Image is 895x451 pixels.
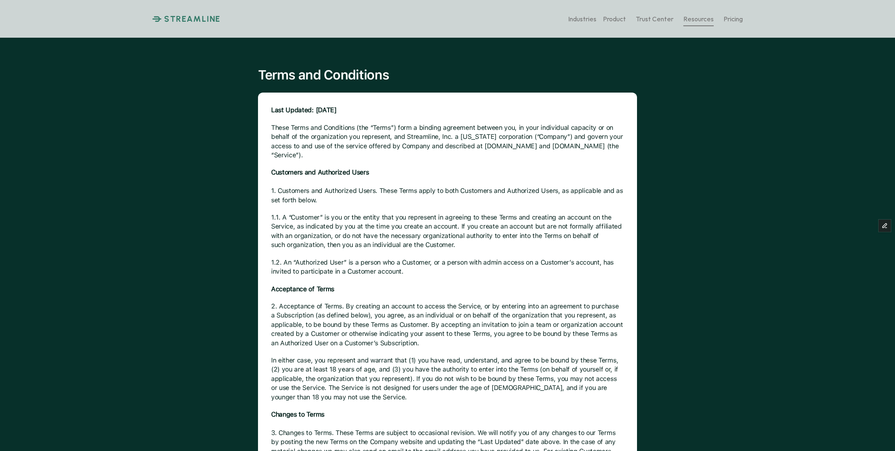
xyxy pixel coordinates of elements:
p: These Terms and Conditions (the “Terms”) form a binding agreement between you, in your individual... [271,123,624,160]
p: Product [603,15,626,23]
strong: Customers and Authorized Users [271,168,369,176]
h2: Terms and Conditions [258,67,637,83]
strong: Acceptance of Terms [271,285,334,293]
strong: Changes to Terms [271,410,324,418]
strong: Last Updated: [DATE] [271,106,337,114]
p: Trust Center [636,15,674,23]
p: 2. Acceptance of Terms. By creating an account to access the Service, or by entering into an agre... [271,302,624,348]
a: Trust Center [636,12,674,26]
p: 1.1. A “Customer” is you or the entity that you represent in agreeing to these Terms and creating... [271,213,624,250]
button: Edit Framer Content [879,220,891,232]
p: 1. Customers and Authorized Users. These Terms apply to both Customers and Authorized Users, as a... [271,168,624,205]
a: Pricing [724,12,743,26]
p: Pricing [724,15,743,23]
p: Industries [568,15,596,23]
a: STREAMLINE [152,14,221,24]
p: 1.2. An “Authorized User” is a person who a Customer, or a person with admin access on a Customer... [271,258,624,276]
p: STREAMLINE [164,14,221,24]
a: Resources [683,12,714,26]
p: In either case, you represent and warrant that (1) you have read, understand, and agree to be bou... [271,356,624,402]
p: Resources [683,15,714,23]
